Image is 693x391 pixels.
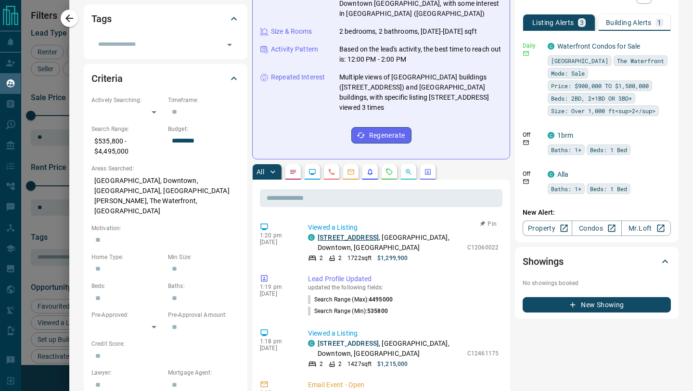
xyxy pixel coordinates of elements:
[271,44,318,54] p: Activity Pattern
[385,168,393,176] svg: Requests
[551,145,581,155] span: Baths: 1+
[91,164,240,173] p: Areas Searched:
[339,72,502,113] p: Multiple views of [GEOGRAPHIC_DATA] buildings ([STREET_ADDRESS]) and [GEOGRAPHIC_DATA] buildings,...
[580,19,584,26] p: 3
[339,44,502,65] p: Based on the lead's activity, the best time to reach out is: 12:00 PM - 2:00 PM
[606,19,652,26] p: Building Alerts
[523,41,542,50] p: Daily
[308,295,393,304] p: Search Range (Max) :
[260,232,294,239] p: 1:20 pm
[260,290,294,297] p: [DATE]
[475,220,502,228] button: Pin
[168,125,240,133] p: Budget:
[308,328,499,339] p: Viewed a Listing
[168,282,240,290] p: Baths:
[318,233,462,253] p: , [GEOGRAPHIC_DATA], Downtown, [GEOGRAPHIC_DATA]
[91,173,240,219] p: [GEOGRAPHIC_DATA], Downtown, [GEOGRAPHIC_DATA], [GEOGRAPHIC_DATA][PERSON_NAME], The Waterfront, [...
[91,339,240,348] p: Credit Score:
[523,178,529,185] svg: Email
[523,50,529,57] svg: Email
[91,368,163,377] p: Lawyer:
[548,171,554,178] div: condos.ca
[318,339,462,359] p: , [GEOGRAPHIC_DATA], Downtown, [GEOGRAPHIC_DATA]
[523,250,671,273] div: Showings
[347,360,372,368] p: 1427 sqft
[91,224,240,233] p: Motivation:
[523,169,542,178] p: Off
[557,42,640,50] a: Waterfront Condos for Sale
[308,340,315,347] div: condos.ca
[467,243,499,252] p: C12060022
[367,308,388,314] span: 535800
[223,38,236,52] button: Open
[91,11,111,26] h2: Tags
[366,168,374,176] svg: Listing Alerts
[339,26,477,37] p: 2 bedrooms, 2 bathrooms, [DATE]-[DATE] sqft
[369,296,393,303] span: 4495000
[617,56,664,65] span: The Waterfront
[557,131,574,139] a: 1brm
[318,234,379,241] a: [STREET_ADDRESS]
[572,221,621,236] a: Condos
[523,297,671,313] button: New Showing
[657,19,661,26] p: 1
[590,145,627,155] span: Beds: 1 Bed
[168,96,240,104] p: Timeframe:
[91,7,240,30] div: Tags
[532,19,574,26] p: Listing Alerts
[91,282,163,290] p: Beds:
[91,96,163,104] p: Actively Searching:
[548,132,554,139] div: condos.ca
[328,168,335,176] svg: Calls
[308,168,316,176] svg: Lead Browsing Activity
[551,81,649,91] span: Price: $900,000 TO $1,500,000
[260,338,294,345] p: 1:18 pm
[91,67,240,90] div: Criteria
[91,133,163,159] p: $535,800 - $4,495,000
[289,168,297,176] svg: Notes
[168,368,240,377] p: Mortgage Agent:
[590,184,627,194] span: Beds: 1 Bed
[308,307,388,315] p: Search Range (Min) :
[168,311,240,319] p: Pre-Approval Amount:
[320,360,323,368] p: 2
[260,239,294,246] p: [DATE]
[260,345,294,352] p: [DATE]
[523,221,572,236] a: Property
[308,222,499,233] p: Viewed a Listing
[551,68,585,78] span: Mode: Sale
[168,253,240,261] p: Min Size:
[318,339,379,347] a: [STREET_ADDRESS]
[271,72,325,82] p: Repeated Interest
[523,254,564,269] h2: Showings
[308,380,499,390] p: Email Event - Open
[405,168,412,176] svg: Opportunities
[557,170,569,178] a: Alla
[91,125,163,133] p: Search Range:
[351,127,411,143] button: Regenerate
[377,360,408,368] p: $1,215,000
[91,71,123,86] h2: Criteria
[548,43,554,50] div: condos.ca
[91,311,163,319] p: Pre-Approved:
[377,254,408,262] p: $1,299,900
[308,274,499,284] p: Lead Profile Updated
[260,284,294,290] p: 1:19 pm
[424,168,432,176] svg: Agent Actions
[551,56,608,65] span: [GEOGRAPHIC_DATA]
[308,284,499,291] p: updated the following fields:
[523,279,671,287] p: No showings booked
[523,208,671,218] p: New Alert:
[257,169,264,175] p: All
[338,360,342,368] p: 2
[308,234,315,241] div: condos.ca
[523,139,529,146] svg: Email
[467,349,499,358] p: C12461175
[551,184,581,194] span: Baths: 1+
[551,93,632,103] span: Beds: 2BD, 2+1BD OR 3BD+
[271,26,312,37] p: Size & Rooms
[621,221,671,236] a: Mr.Loft
[338,254,342,262] p: 2
[91,253,163,261] p: Home Type:
[347,254,372,262] p: 1722 sqft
